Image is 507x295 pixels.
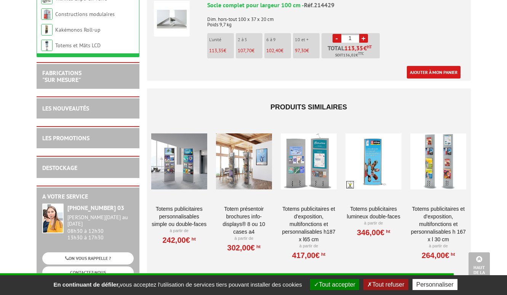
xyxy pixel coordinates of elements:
a: ON VOUS RAPPELLE ? [42,252,134,264]
sup: HT [255,244,261,249]
a: Totems publicitaires lumineux double-faces [345,205,401,220]
span: 102,40 [266,47,281,54]
span: Soit € [335,52,364,58]
p: Total [323,45,380,58]
a: Totems publicitaires et d'exposition, multifonctions et personnalisables H 167 X L 30 CM [410,205,466,243]
p: À partir de [151,228,207,234]
img: Totems et Mâts LCD [41,40,53,51]
img: Kakémonos Roll-up [41,24,53,35]
a: 417,00€HT [292,253,325,258]
sup: HT [384,229,390,234]
img: widget-service.jpg [42,204,64,233]
a: 346,00€HT [357,230,390,235]
a: LES PROMOTIONS [42,134,90,142]
sup: TTC [358,51,364,56]
a: - [333,34,341,43]
a: LES NOUVEAUTÉS [42,104,89,112]
button: Tout refuser [363,279,408,290]
p: À partir de [410,243,466,249]
span: € [363,45,367,51]
span: Produits similaires [270,103,347,111]
sup: HT [449,252,455,257]
p: À partir de [281,243,337,249]
sup: HT [367,44,372,50]
a: Ajouter à mon panier [407,66,461,79]
img: Socle complet pour largeur 100 cm [154,1,190,37]
button: Personnaliser (fenêtre modale) [413,279,457,290]
p: € [295,48,320,53]
strong: En continuant de défiler, [53,281,120,288]
h2: A votre service [42,193,134,200]
p: À partir de [216,236,272,242]
p: 2 à 5 [238,37,262,42]
p: L'unité [209,37,234,42]
div: 08h30 à 12h30 13h30 à 17h30 [67,214,134,240]
a: Totems et Mâts LCD [55,42,101,49]
a: Kakémonos Roll-up [55,26,101,33]
p: € [238,48,262,53]
p: € [266,48,291,53]
a: Haut de la page [469,252,490,284]
sup: HT [190,236,196,242]
div: [PERSON_NAME][DATE] au [DATE] [67,214,134,227]
span: Réf.214429 [304,1,334,9]
p: € [209,48,234,53]
a: CONTACTEZ-NOUS [42,266,134,278]
span: 113,35 [344,45,363,51]
div: Socle complet pour largeur 100 cm - [207,1,464,10]
a: Totem Présentoir brochures Info-Displays® 8 ou 10 cases A4 [216,205,272,236]
img: Constructions modulaires [41,8,53,20]
a: 264,00€HT [422,253,455,258]
a: Totems publicitaires et d'exposition, multifonctions et personnalisables H187 X L65 CM [281,205,337,243]
sup: HT [320,252,325,257]
a: Totems publicitaires personnalisables simple ou double-faces [151,205,207,228]
p: 6 à 9 [266,37,291,42]
p: À partir de [345,220,401,226]
a: 242,00€HT [162,238,195,242]
p: Dim. hors-tout 100 x 37 x 20 cm Poids 9,7 kg [207,11,464,27]
a: Constructions modulaires [55,11,115,18]
span: vous acceptez l'utilisation de services tiers pouvant installer des cookies [50,281,305,288]
a: + [359,34,368,43]
span: 107,70 [238,47,252,54]
button: Tout accepter [310,279,359,290]
strong: [PHONE_NUMBER] 03 [67,204,124,212]
a: FABRICATIONS"Sur Mesure" [42,69,82,83]
a: 302,00€HT [227,245,261,250]
span: 136,02 [343,52,356,58]
span: 97,30 [295,47,306,54]
p: 10 et + [295,37,320,42]
span: 113,35 [209,47,224,54]
a: DESTOCKAGE [42,164,77,172]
